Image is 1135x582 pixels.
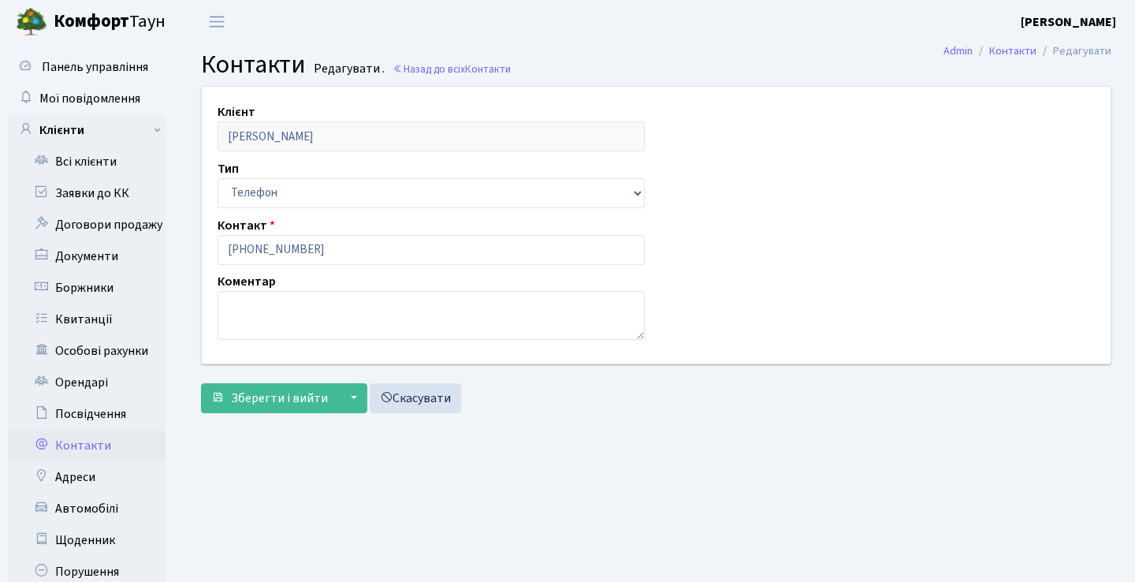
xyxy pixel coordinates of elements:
[465,62,511,76] span: Контакти
[920,35,1135,68] nav: breadcrumb
[8,114,166,146] a: Клієнти
[943,43,973,59] a: Admin
[8,461,166,493] a: Адреси
[8,524,166,556] a: Щоденник
[54,9,129,34] b: Комфорт
[218,103,255,121] label: Клієнт
[8,335,166,367] a: Особові рахунки
[8,367,166,398] a: Орендарі
[8,272,166,304] a: Боржники
[1021,13,1116,32] a: [PERSON_NAME]
[8,51,166,83] a: Панель управління
[42,58,148,76] span: Панель управління
[218,272,276,291] label: Коментар
[8,493,166,524] a: Автомобілі
[393,62,511,76] a: Назад до всіхКонтакти
[8,398,166,430] a: Посвідчення
[8,241,166,272] a: Документи
[201,47,306,83] span: Контакти
[989,43,1036,59] a: Контакти
[54,9,166,35] span: Таун
[1036,43,1111,60] li: Редагувати
[8,146,166,177] a: Всі клієнти
[39,90,140,107] span: Мої повідомлення
[218,159,239,178] label: Тип
[8,209,166,241] a: Договори продажу
[218,216,275,235] label: Контакт
[16,6,47,38] img: logo.png
[8,177,166,209] a: Заявки до КК
[231,390,328,407] span: Зберегти і вийти
[8,430,166,461] a: Контакти
[8,83,166,114] a: Мої повідомлення
[201,383,338,413] button: Зберегти і вийти
[370,383,461,413] a: Скасувати
[8,304,166,335] a: Квитанції
[311,62,385,76] small: Редагувати .
[1021,13,1116,31] b: [PERSON_NAME]
[197,9,236,35] button: Переключити навігацію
